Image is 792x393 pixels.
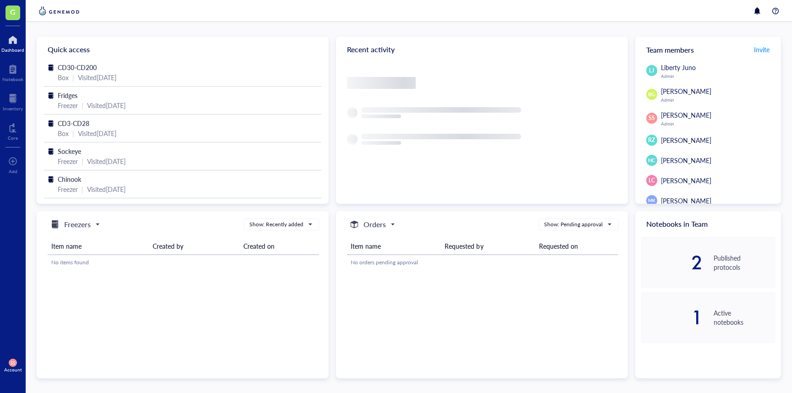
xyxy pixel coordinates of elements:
[661,97,775,103] div: Admin
[336,37,628,62] div: Recent activity
[3,91,23,111] a: Inventory
[249,220,303,229] div: Show: Recently added
[363,219,386,230] h5: Orders
[661,73,775,79] div: Admin
[240,238,319,255] th: Created on
[753,42,770,57] button: Invite
[649,114,655,122] span: SS
[58,184,78,194] div: Freezer
[661,121,775,126] div: Admin
[37,37,329,62] div: Quick access
[58,100,78,110] div: Freezer
[87,184,126,194] div: Visited [DATE]
[78,128,116,138] div: Visited [DATE]
[58,91,77,100] span: Fridges
[649,66,654,75] span: LJ
[661,156,711,165] span: [PERSON_NAME]
[8,120,18,141] a: Core
[58,175,81,184] span: Chinook
[714,253,775,272] div: Published protocols
[648,136,655,144] span: RZ
[87,100,126,110] div: Visited [DATE]
[10,6,16,17] span: G
[11,360,15,366] span: SS
[351,258,615,267] div: No orders pending approval
[441,238,535,255] th: Requested by
[661,87,711,96] span: [PERSON_NAME]
[9,169,17,174] div: Add
[48,238,149,255] th: Item name
[58,119,89,128] span: CD3-CD28
[661,196,711,205] span: [PERSON_NAME]
[72,128,74,138] div: |
[535,238,618,255] th: Requested on
[51,258,315,267] div: No items found
[661,176,711,185] span: [PERSON_NAME]
[4,367,22,372] div: Account
[754,45,770,54] span: Invite
[3,106,23,111] div: Inventory
[78,72,116,82] div: Visited [DATE]
[58,72,69,82] div: Box
[58,128,69,138] div: Box
[635,211,781,237] div: Notebooks in Team
[2,76,23,82] div: Notebook
[648,157,655,164] span: HC
[58,147,81,156] span: Sockeye
[544,220,603,229] div: Show: Pending approval
[661,110,711,120] span: [PERSON_NAME]
[58,63,97,72] span: CD30-CD200
[1,33,24,53] a: Dashboard
[1,47,24,53] div: Dashboard
[82,100,83,110] div: |
[64,219,91,230] h5: Freezers
[347,238,441,255] th: Item name
[149,238,239,255] th: Created by
[648,91,655,98] span: BG
[661,136,711,145] span: [PERSON_NAME]
[635,37,781,62] div: Team members
[72,72,74,82] div: |
[58,156,78,166] div: Freezer
[714,308,775,327] div: Active notebooks
[82,156,83,166] div: |
[641,255,703,270] div: 2
[8,135,18,141] div: Core
[37,5,82,16] img: genemod-logo
[661,63,696,72] span: Liberty Juno
[82,184,83,194] div: |
[641,310,703,325] div: 1
[87,156,126,166] div: Visited [DATE]
[649,176,655,185] span: LC
[58,202,70,212] span: A-H
[2,62,23,82] a: Notebook
[648,197,655,204] span: MK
